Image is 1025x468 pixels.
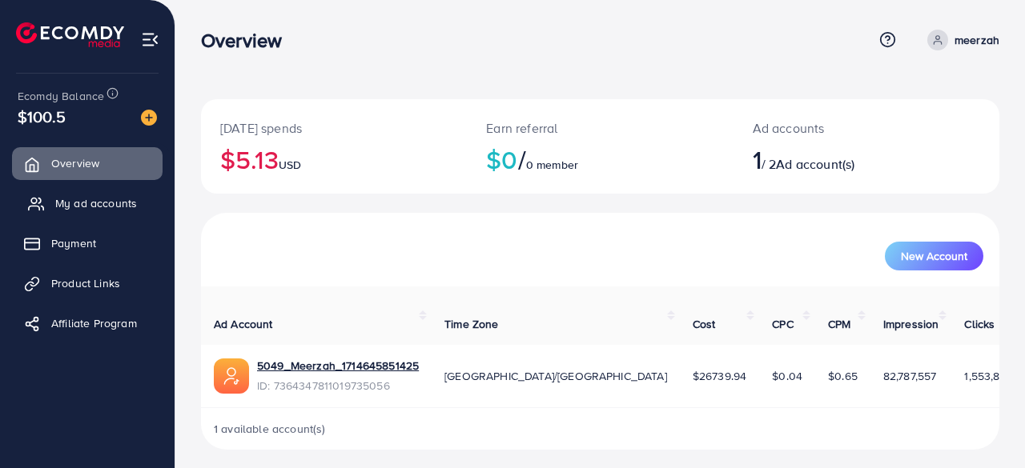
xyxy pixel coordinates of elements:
[921,30,999,50] a: meerzah
[753,118,914,138] p: Ad accounts
[214,316,273,332] span: Ad Account
[51,235,96,251] span: Payment
[12,307,163,339] a: Affiliate Program
[51,315,137,331] span: Affiliate Program
[901,250,967,262] span: New Account
[201,29,295,52] h3: Overview
[55,195,137,211] span: My ad accounts
[257,358,419,374] a: 5049_Meerzah_1714645851425
[518,141,526,178] span: /
[828,316,850,332] span: CPM
[772,316,793,332] span: CPC
[12,187,163,219] a: My ad accounts
[964,368,1012,384] span: 1,553,862
[444,368,667,384] span: [GEOGRAPHIC_DATA]/[GEOGRAPHIC_DATA]
[279,157,301,173] span: USD
[257,378,419,394] span: ID: 7364347811019735056
[18,88,104,104] span: Ecomdy Balance
[141,110,157,126] img: image
[486,118,713,138] p: Earn referral
[51,275,120,291] span: Product Links
[214,358,249,394] img: ic-ads-acc.e4c84228.svg
[753,141,762,178] span: 1
[828,368,858,384] span: $0.65
[955,30,999,50] p: meerzah
[693,316,716,332] span: Cost
[444,316,498,332] span: Time Zone
[16,22,124,47] img: logo
[18,105,66,128] span: $100.5
[486,144,713,174] h2: $0
[883,316,939,332] span: Impression
[693,368,746,384] span: $26739.94
[885,242,983,270] button: New Account
[220,144,448,174] h2: $5.13
[526,157,578,173] span: 0 member
[776,155,854,173] span: Ad account(s)
[141,30,159,49] img: menu
[964,316,995,332] span: Clicks
[753,144,914,174] h2: / 2
[220,118,448,138] p: [DATE] spends
[51,155,99,171] span: Overview
[883,368,937,384] span: 82,787,557
[12,227,163,259] a: Payment
[12,147,163,179] a: Overview
[772,368,802,384] span: $0.04
[12,267,163,299] a: Product Links
[214,421,326,437] span: 1 available account(s)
